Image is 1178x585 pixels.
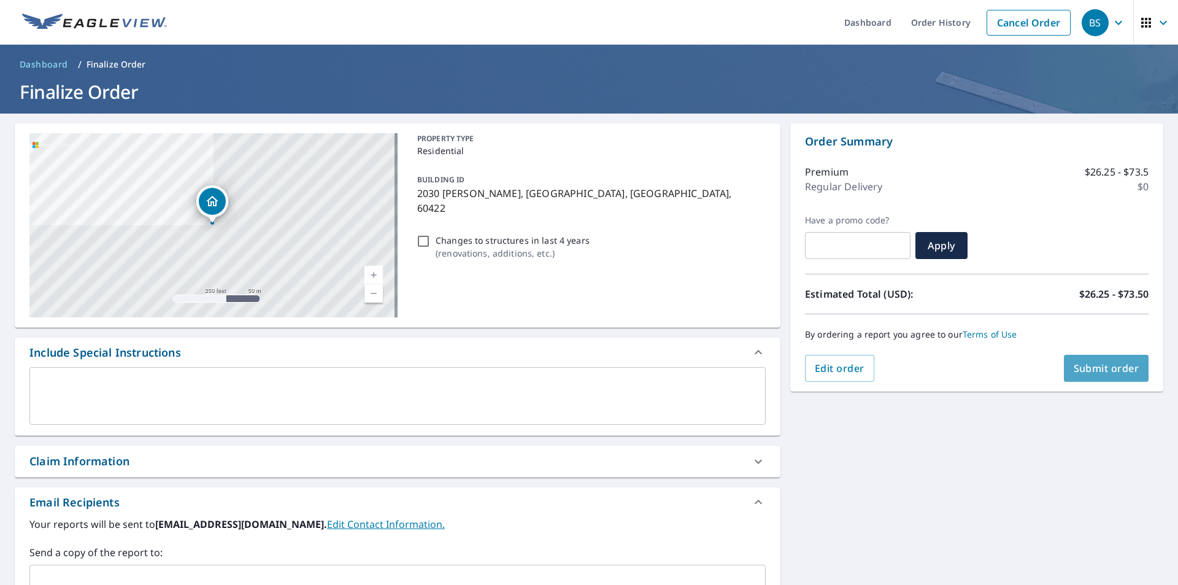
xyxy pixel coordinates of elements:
[805,329,1149,340] p: By ordering a report you agree to our
[436,247,590,260] p: ( renovations, additions, etc. )
[805,287,977,301] p: Estimated Total (USD):
[1085,165,1149,179] p: $26.25 - $73.5
[987,10,1071,36] a: Cancel Order
[805,165,849,179] p: Premium
[1082,9,1109,36] div: BS
[915,232,968,259] button: Apply
[87,58,146,71] p: Finalize Order
[15,55,1163,74] nav: breadcrumb
[29,453,129,470] div: Claim Information
[29,494,120,511] div: Email Recipients
[805,133,1149,150] p: Order Summary
[29,545,766,560] label: Send a copy of the report to:
[925,239,958,252] span: Apply
[417,174,464,185] p: BUILDING ID
[963,328,1017,340] a: Terms of Use
[15,55,73,74] a: Dashboard
[15,487,780,517] div: Email Recipients
[417,186,761,215] p: 2030 [PERSON_NAME], [GEOGRAPHIC_DATA], [GEOGRAPHIC_DATA], 60422
[155,517,327,531] b: [EMAIL_ADDRESS][DOMAIN_NAME].
[196,185,228,223] div: Dropped pin, building 1, Residential property, 2030 Hagen Ln Flossmoor, IL 60422
[15,446,780,477] div: Claim Information
[78,57,82,72] li: /
[805,215,910,226] label: Have a promo code?
[327,517,445,531] a: EditContactInfo
[364,266,383,284] a: Current Level 17, Zoom In
[805,355,874,382] button: Edit order
[20,58,68,71] span: Dashboard
[364,284,383,303] a: Current Level 17, Zoom Out
[417,144,761,157] p: Residential
[815,362,864,375] span: Edit order
[15,338,780,367] div: Include Special Instructions
[805,179,882,194] p: Regular Delivery
[436,234,590,247] p: Changes to structures in last 4 years
[417,133,761,144] p: PROPERTY TYPE
[22,14,167,32] img: EV Logo
[1079,287,1149,301] p: $26.25 - $73.50
[29,344,181,361] div: Include Special Instructions
[29,517,766,532] label: Your reports will be sent to
[1074,362,1139,375] span: Submit order
[15,79,1163,104] h1: Finalize Order
[1064,355,1149,382] button: Submit order
[1138,179,1149,194] p: $0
